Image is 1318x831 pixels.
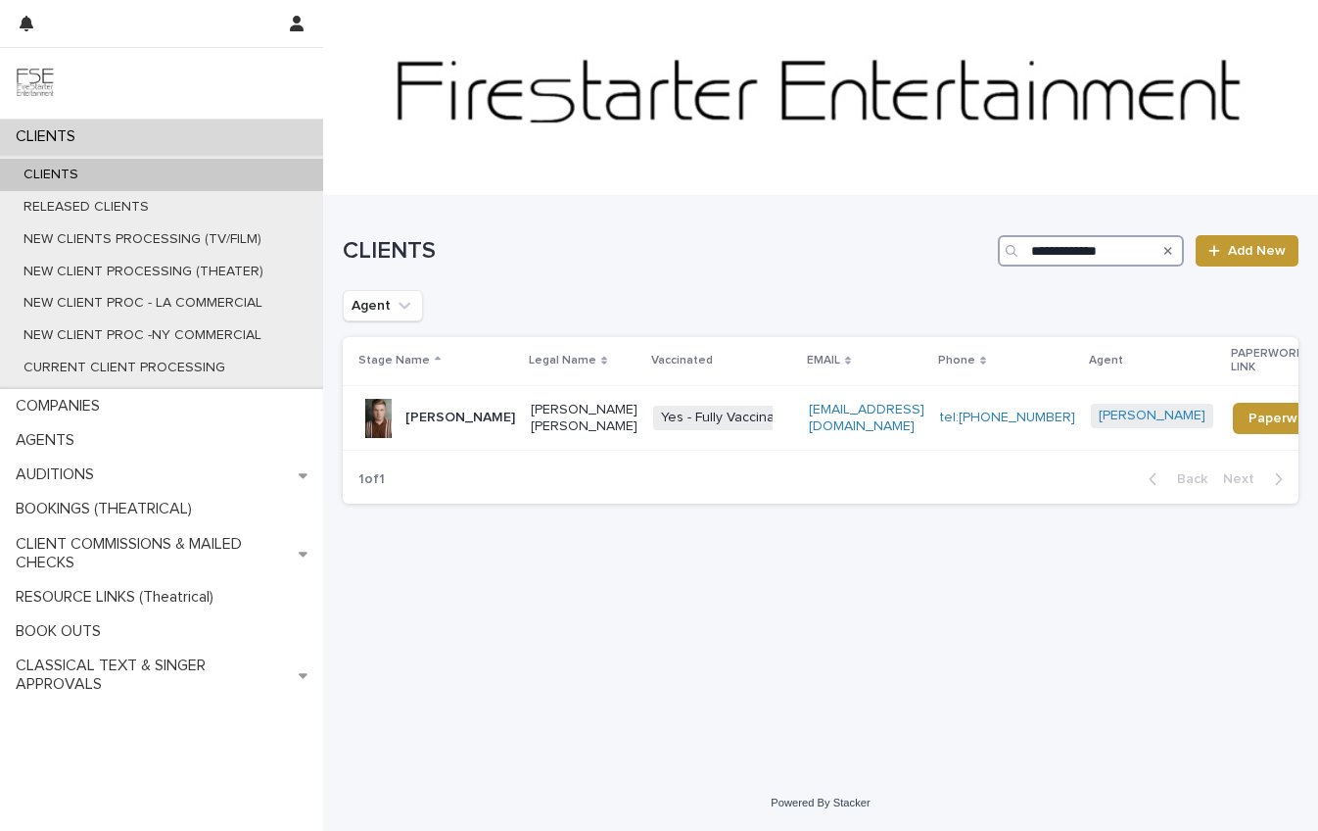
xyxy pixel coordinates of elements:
button: Next [1215,470,1298,488]
h1: CLIENTS [343,237,990,266]
span: Paperwork [1248,412,1318,425]
span: Next [1223,472,1266,486]
p: RELEASED CLIENTS [8,199,165,216]
p: CURRENT CLIENT PROCESSING [8,360,241,376]
img: 9JgRvJ3ETPGCJDhvPVA5 [16,64,55,103]
p: CLIENTS [8,127,91,146]
a: Powered By Stacker [771,797,870,808]
span: Add New [1228,244,1286,258]
p: AUDITIONS [8,465,110,484]
p: NEW CLIENTS PROCESSING (TV/FILM) [8,231,277,248]
p: CLIENTS [8,167,94,183]
p: AGENTS [8,431,90,450]
p: EMAIL [807,350,840,371]
p: Stage Name [358,350,430,371]
a: [EMAIL_ADDRESS][DOMAIN_NAME] [809,403,924,433]
p: NEW CLIENT PROCESSING (THEATER) [8,264,279,280]
p: 1 of 1 [343,456,400,504]
a: tel:[PHONE_NUMBER] [940,411,1075,424]
p: RESOURCE LINKS (Theatrical) [8,588,229,607]
p: Vaccinated [651,350,713,371]
p: Phone [938,350,975,371]
p: BOOK OUTS [8,622,117,641]
p: NEW CLIENT PROC - LA COMMERCIAL [8,295,278,312]
button: Agent [343,290,423,321]
input: Search [998,235,1184,267]
p: [PERSON_NAME] [405,410,515,426]
p: Agent [1089,350,1123,371]
span: Back [1165,472,1207,486]
p: Legal Name [529,350,596,371]
p: CLIENT COMMISSIONS & MAILED CHECKS [8,535,299,572]
a: [PERSON_NAME] [1099,408,1205,424]
p: BOOKINGS (THEATRICAL) [8,500,208,518]
p: [PERSON_NAME] [PERSON_NAME] [531,402,637,435]
p: CLASSICAL TEXT & SINGER APPROVALS [8,657,299,694]
button: Back [1133,470,1215,488]
span: Yes - Fully Vaccinated [653,406,803,430]
p: COMPANIES [8,397,116,415]
a: Add New [1196,235,1298,267]
p: NEW CLIENT PROC -NY COMMERCIAL [8,327,277,344]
